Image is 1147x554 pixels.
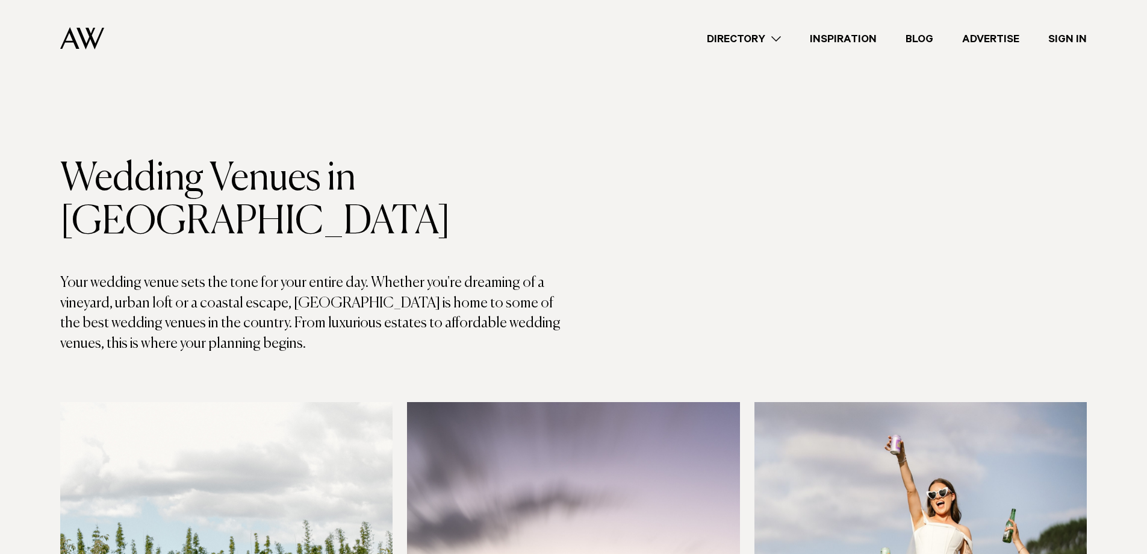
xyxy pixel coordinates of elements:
a: Directory [692,31,795,47]
a: Inspiration [795,31,891,47]
a: Blog [891,31,948,47]
a: Sign In [1034,31,1101,47]
p: Your wedding venue sets the tone for your entire day. Whether you're dreaming of a vineyard, urba... [60,273,574,354]
img: Auckland Weddings Logo [60,27,104,49]
h1: Wedding Venues in [GEOGRAPHIC_DATA] [60,157,574,244]
a: Advertise [948,31,1034,47]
